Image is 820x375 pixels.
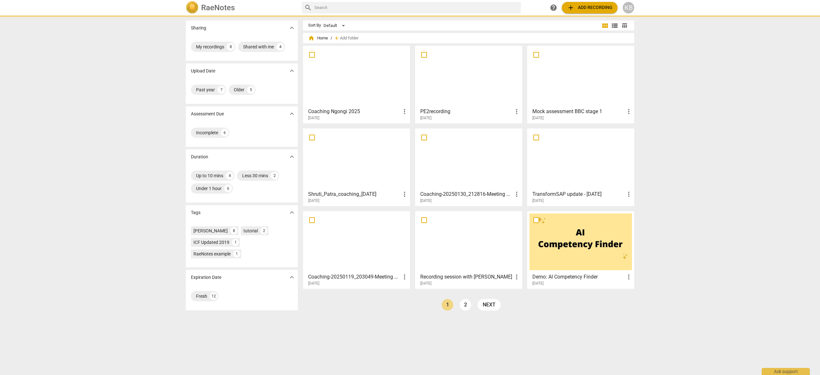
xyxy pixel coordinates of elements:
h3: Coaching-20250119_203049-Meeting Recording 1 [308,273,401,281]
span: expand_more [288,110,296,118]
div: Up to 10 mins [196,172,223,179]
img: Logo [186,1,199,14]
div: RaeNotes example [193,251,231,257]
div: Incomplete [196,129,218,136]
button: Show more [287,23,297,33]
div: 1 [232,239,239,246]
button: Show more [287,208,297,217]
a: Demo: AI Competency Finder[DATE] [529,213,632,286]
span: [DATE] [308,281,319,286]
span: home [308,35,315,41]
h3: Coaching Ngongi 2025 [308,108,401,115]
a: LogoRaeNotes [186,1,297,14]
p: Duration [191,154,208,160]
span: more_vert [401,108,408,115]
span: expand_more [288,273,296,281]
a: Page 2 [460,299,471,311]
p: Sharing [191,25,206,31]
button: Tile view [600,21,610,30]
span: more_vert [513,108,521,115]
span: [DATE] [420,115,431,121]
div: Shared with me [243,44,274,50]
button: Show more [287,109,297,119]
input: Search [315,3,518,13]
div: Sort By [308,23,321,28]
span: [DATE] [420,281,431,286]
div: Past year [196,87,215,93]
span: / [331,36,332,41]
div: [PERSON_NAME] [193,228,228,234]
span: add [567,4,575,12]
button: Show more [287,66,297,76]
h3: PE2recording [420,108,513,115]
a: Shruti_Patra_coaching_[DATE][DATE] [305,131,408,203]
div: 2 [260,227,267,234]
p: Tags [191,209,201,216]
a: PE2recording[DATE] [417,48,520,121]
div: 6 [224,185,232,192]
div: Less 30 mins [242,172,268,179]
span: more_vert [401,190,408,198]
div: Default [324,21,347,31]
div: Fresh [196,293,207,299]
span: [DATE] [532,198,544,204]
button: Show more [287,152,297,162]
span: more_vert [625,190,633,198]
span: expand_more [288,209,296,216]
span: view_module [601,22,609,29]
p: Upload Date [191,68,215,74]
div: 12 [210,292,217,300]
span: more_vert [625,273,633,281]
div: 8 [230,227,237,234]
div: 1 [233,250,240,257]
span: Add recording [567,4,612,12]
div: My recordings [196,44,224,50]
span: Add folder [340,36,358,41]
span: [DATE] [308,115,319,121]
h3: Demo: AI Competency Finder [532,273,625,281]
h3: Recording session with Minash [420,273,513,281]
button: Upload [562,2,618,13]
span: table_chart [621,22,627,29]
div: 4 [226,172,234,179]
div: tutorial [243,228,258,234]
h2: RaeNotes [201,3,235,12]
span: Home [308,35,328,41]
div: Under 1 hour [196,185,222,192]
a: Coaching Ngongi 2025[DATE] [305,48,408,121]
h3: Shruti_Patra_coaching_4.3.2025 [308,190,401,198]
p: Assessment Due [191,111,224,117]
span: [DATE] [308,198,319,204]
div: 7 [217,86,225,94]
a: Help [548,2,559,13]
span: expand_more [288,67,296,75]
div: 6 [221,129,228,137]
span: more_vert [625,108,633,115]
span: expand_more [288,24,296,32]
button: KB [623,2,634,13]
span: more_vert [401,273,408,281]
button: List view [610,21,619,30]
span: expand_more [288,153,296,161]
a: Mock assessment BBC stage 1[DATE] [529,48,632,121]
a: Recording session with [PERSON_NAME][DATE] [417,213,520,286]
a: TransformSAP update - [DATE][DATE] [529,131,632,203]
h3: Mock assessment BBC stage 1 [532,108,625,115]
button: Show more [287,272,297,282]
a: Coaching-20250130_212816-Meeting Recording[DATE] [417,131,520,203]
div: 5 [247,86,255,94]
div: 4 [276,43,284,51]
span: more_vert [513,273,521,281]
span: more_vert [513,190,521,198]
a: Coaching-20250119_203049-Meeting Recording 1[DATE] [305,213,408,286]
a: next [478,299,501,311]
div: Older [234,87,244,93]
h3: TransformSAP update - 24th Jan 25 [532,190,625,198]
div: ICF Updated 2019 [193,239,229,246]
div: Ask support [762,368,810,375]
span: add [333,35,340,41]
button: Table view [619,21,629,30]
span: [DATE] [532,281,544,286]
span: [DATE] [532,115,544,121]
